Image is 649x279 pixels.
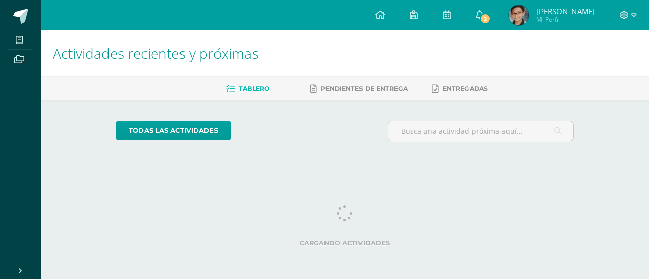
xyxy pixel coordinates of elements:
a: Entregadas [432,81,488,97]
input: Busca una actividad próxima aquí... [388,121,574,141]
a: Pendientes de entrega [310,81,408,97]
a: todas las Actividades [116,121,231,140]
img: 3bba886a9c75063d96c5e58f8e6632be.png [509,5,529,25]
span: Tablero [239,85,269,92]
span: 2 [480,13,491,24]
label: Cargando actividades [116,239,574,247]
span: Mi Perfil [536,15,595,24]
a: Tablero [226,81,269,97]
span: Actividades recientes y próximas [53,44,259,63]
span: Entregadas [443,85,488,92]
span: Pendientes de entrega [321,85,408,92]
span: [PERSON_NAME] [536,6,595,16]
